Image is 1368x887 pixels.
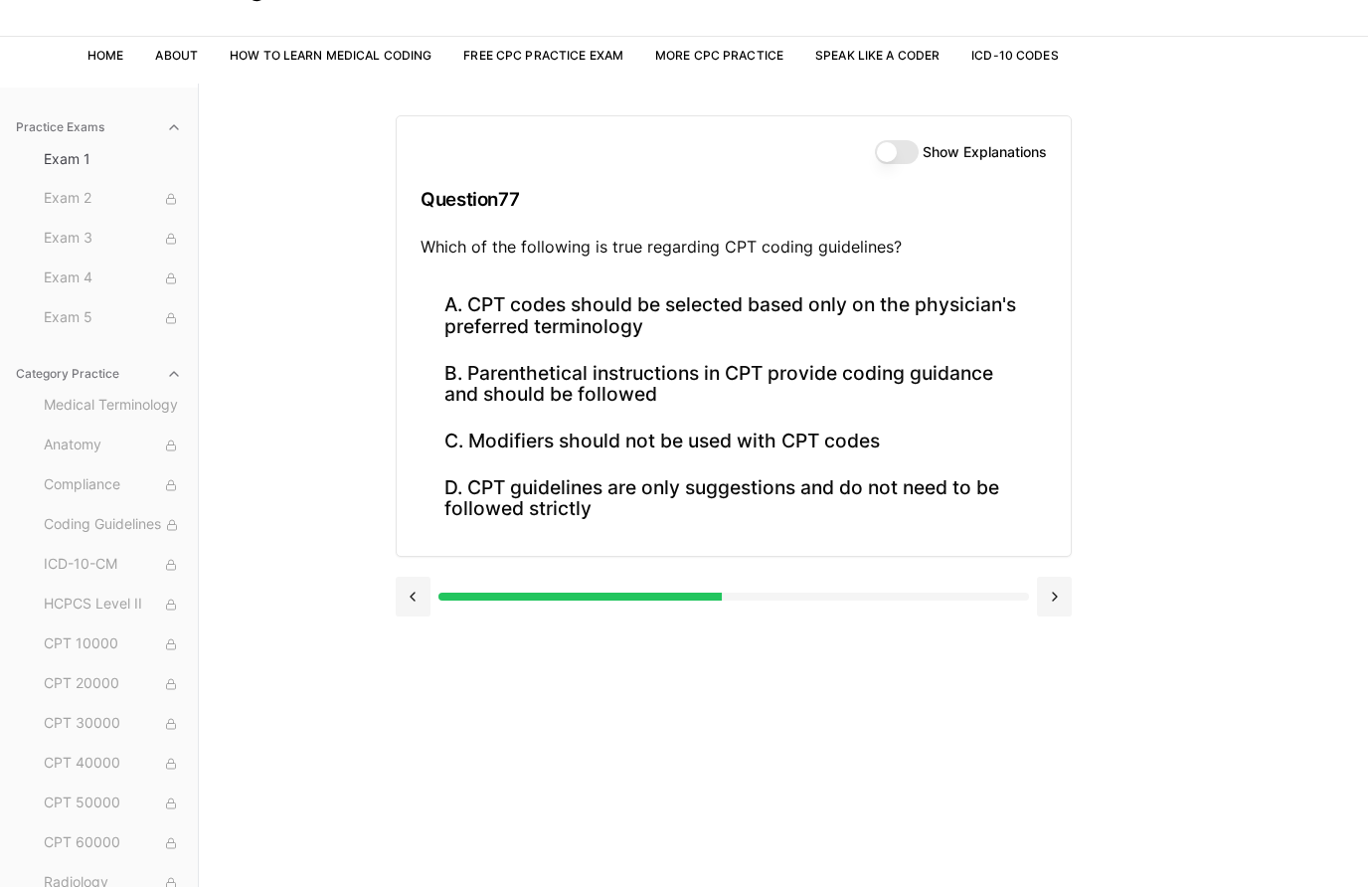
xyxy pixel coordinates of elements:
[36,390,190,422] button: Medical Terminology
[36,143,190,175] button: Exam 1
[44,594,182,616] span: HCPCS Level II
[44,753,182,775] span: CPT 40000
[923,145,1047,159] label: Show Explanations
[36,628,190,660] button: CPT 10000
[8,111,190,143] button: Practice Exams
[36,668,190,700] button: CPT 20000
[230,48,431,63] a: How to Learn Medical Coding
[44,435,182,456] span: Anatomy
[44,793,182,814] span: CPT 50000
[8,358,190,390] button: Category Practice
[36,302,190,334] button: Exam 5
[44,514,182,536] span: Coding Guidelines
[36,430,190,461] button: Anatomy
[36,183,190,215] button: Exam 2
[36,469,190,501] button: Compliance
[421,418,1047,464] button: C. Modifiers should not be used with CPT codes
[44,633,182,655] span: CPT 10000
[36,748,190,780] button: CPT 40000
[36,223,190,255] button: Exam 3
[155,48,198,63] a: About
[44,267,182,289] span: Exam 4
[36,549,190,581] button: ICD-10-CM
[44,474,182,496] span: Compliance
[421,350,1047,418] button: B. Parenthetical instructions in CPT provide coding guidance and should be followed
[87,48,123,63] a: Home
[36,589,190,621] button: HCPCS Level II
[421,464,1047,532] button: D. CPT guidelines are only suggestions and do not need to be followed strictly
[44,832,182,854] span: CPT 60000
[421,170,1047,229] h3: Question 77
[44,395,182,417] span: Medical Terminology
[421,282,1047,350] button: A. CPT codes should be selected based only on the physician's preferred terminology
[36,708,190,740] button: CPT 30000
[36,263,190,294] button: Exam 4
[44,307,182,329] span: Exam 5
[36,827,190,859] button: CPT 60000
[36,788,190,819] button: CPT 50000
[44,554,182,576] span: ICD-10-CM
[421,235,1047,259] p: Which of the following is true regarding CPT coding guidelines?
[44,188,182,210] span: Exam 2
[44,228,182,250] span: Exam 3
[655,48,783,63] a: More CPC Practice
[44,673,182,695] span: CPT 20000
[463,48,623,63] a: Free CPC Practice Exam
[971,48,1058,63] a: ICD-10 Codes
[44,149,182,169] span: Exam 1
[815,48,940,63] a: Speak Like a Coder
[36,509,190,541] button: Coding Guidelines
[44,713,182,735] span: CPT 30000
